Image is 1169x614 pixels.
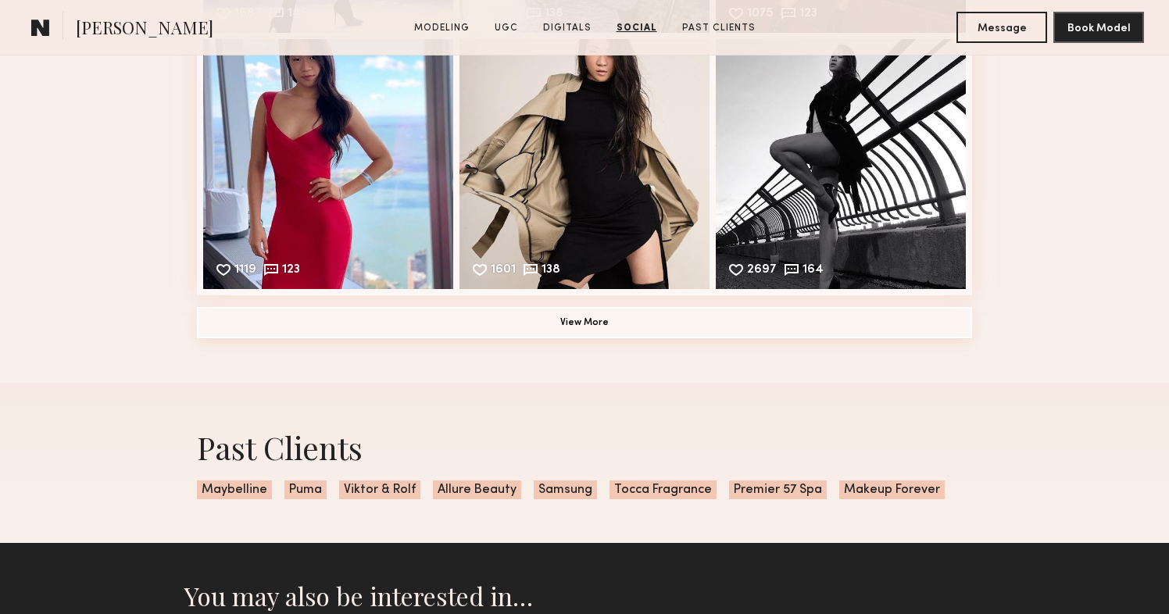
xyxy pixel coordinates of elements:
span: Puma [284,480,327,499]
button: View More [197,307,972,338]
a: UGC [488,21,524,35]
a: Social [610,21,663,35]
div: 1119 [234,264,256,278]
span: Maybelline [197,480,272,499]
h2: You may also be interested in… [184,580,985,612]
span: Premier 57 Spa [729,480,827,499]
button: Book Model [1053,12,1144,43]
span: Allure Beauty [433,480,521,499]
span: Viktor & Rolf [339,480,420,499]
div: 2697 [747,264,777,278]
a: Past Clients [676,21,762,35]
div: 138 [542,264,560,278]
span: Samsung [534,480,597,499]
a: Digitals [537,21,598,35]
a: Modeling [408,21,476,35]
a: Book Model [1053,20,1144,34]
div: 123 [282,264,300,278]
span: [PERSON_NAME] [76,16,213,43]
span: Tocca Fragrance [610,480,717,499]
div: 1601 [491,264,516,278]
button: Message [956,12,1047,43]
span: Makeup Forever [839,480,945,499]
div: 164 [803,264,824,278]
div: Past Clients [197,427,972,468]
